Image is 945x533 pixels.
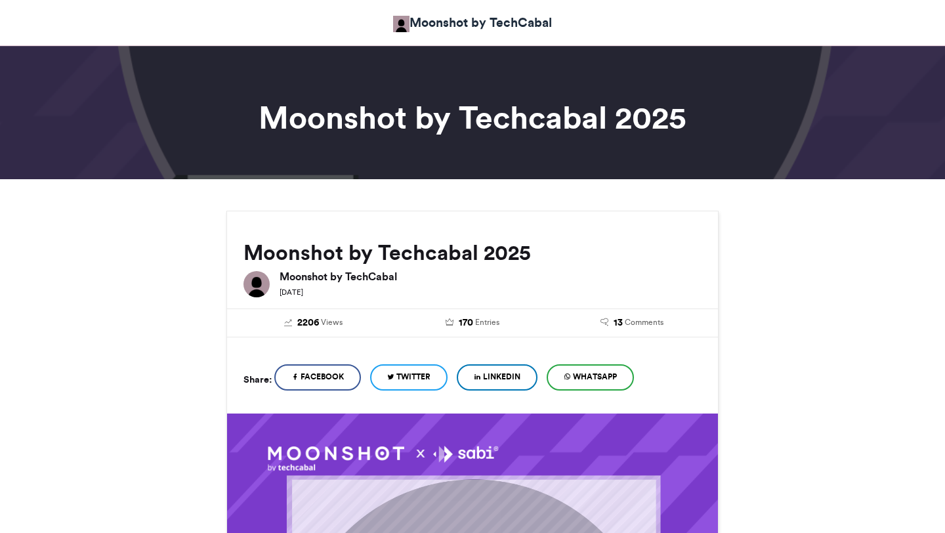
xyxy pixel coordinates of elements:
[547,364,634,391] a: WhatsApp
[280,288,303,297] small: [DATE]
[274,364,361,391] a: Facebook
[297,316,319,330] span: 2206
[459,316,473,330] span: 170
[393,13,552,32] a: Moonshot by TechCabal
[457,364,537,391] a: LinkedIn
[370,364,448,391] a: Twitter
[321,316,343,328] span: Views
[393,16,409,32] img: Moonshot by TechCabal
[243,371,272,388] h5: Share:
[108,102,837,133] h1: Moonshot by Techcabal 2025
[243,271,270,297] img: Moonshot by TechCabal
[280,271,702,282] h6: Moonshot by TechCabal
[301,371,344,383] span: Facebook
[268,446,498,472] img: 1758644554.097-6a393746cea8df337a0c7de2b556cf9f02f16574.png
[614,316,623,330] span: 13
[625,316,663,328] span: Comments
[483,371,520,383] span: LinkedIn
[243,316,383,330] a: 2206 Views
[403,316,543,330] a: 170 Entries
[573,371,617,383] span: WhatsApp
[562,316,702,330] a: 13 Comments
[396,371,430,383] span: Twitter
[243,241,702,265] h2: Moonshot by Techcabal 2025
[475,316,499,328] span: Entries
